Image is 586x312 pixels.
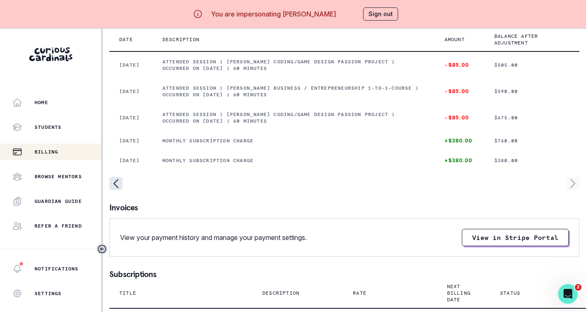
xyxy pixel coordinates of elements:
[445,157,475,164] p: +$380.00
[445,114,475,121] p: -$85.00
[97,244,107,254] button: Toggle sidebar
[445,88,475,95] p: -$85.00
[445,36,465,43] p: Amount
[35,223,82,229] p: Refer a friend
[353,290,366,296] p: Rate
[162,36,199,43] p: Description
[119,114,143,121] p: [DATE]
[35,149,58,155] p: Billing
[35,265,79,272] p: Notifications
[575,284,581,291] span: 2
[494,157,570,164] p: $380.00
[445,62,475,68] p: -$85.00
[109,270,579,278] p: Subscriptions
[162,58,425,72] p: Attended session | [PERSON_NAME] Coding/Game Design Passion Project | Occurred on [DATE] | 60 min...
[162,85,425,98] p: Attended session | [PERSON_NAME] Business / Entrepreneurship 1-to-1-course | Occurred on [DATE] |...
[447,283,470,303] p: Next Billing Date
[162,137,425,144] p: Monthly subscription charge
[445,137,475,144] p: +$380.00
[119,36,133,43] p: Date
[494,114,570,121] p: $675.00
[120,233,307,242] p: View your payment history and manage your payment settings.
[162,111,425,124] p: Attended session | [PERSON_NAME] Coding/Game Design Passion Project | Occurred on [DATE] | 60 min...
[109,177,123,190] svg: page left
[35,290,62,297] p: Settings
[211,9,336,19] p: You are impersonating [PERSON_NAME]
[35,198,82,205] p: Guardian Guide
[119,290,136,296] p: Title
[119,157,143,164] p: [DATE]
[494,33,560,46] p: Balance after adjustment
[494,62,570,68] p: $505.00
[558,284,578,304] iframe: Intercom live chat
[363,7,398,21] button: Sign out
[35,124,62,130] p: Students
[494,88,570,95] p: $590.00
[29,47,72,61] img: Curious Cardinals Logo
[119,88,143,95] p: [DATE]
[162,157,425,164] p: Monthly subscription charge
[494,137,570,144] p: $760.00
[119,62,143,68] p: [DATE]
[119,137,143,144] p: [DATE]
[35,99,48,106] p: Home
[500,290,520,296] p: Status
[262,290,299,296] p: Description
[566,177,579,190] svg: page right
[109,203,579,212] p: Invoices
[35,173,82,180] p: Browse Mentors
[462,229,569,246] button: View in Stripe Portal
